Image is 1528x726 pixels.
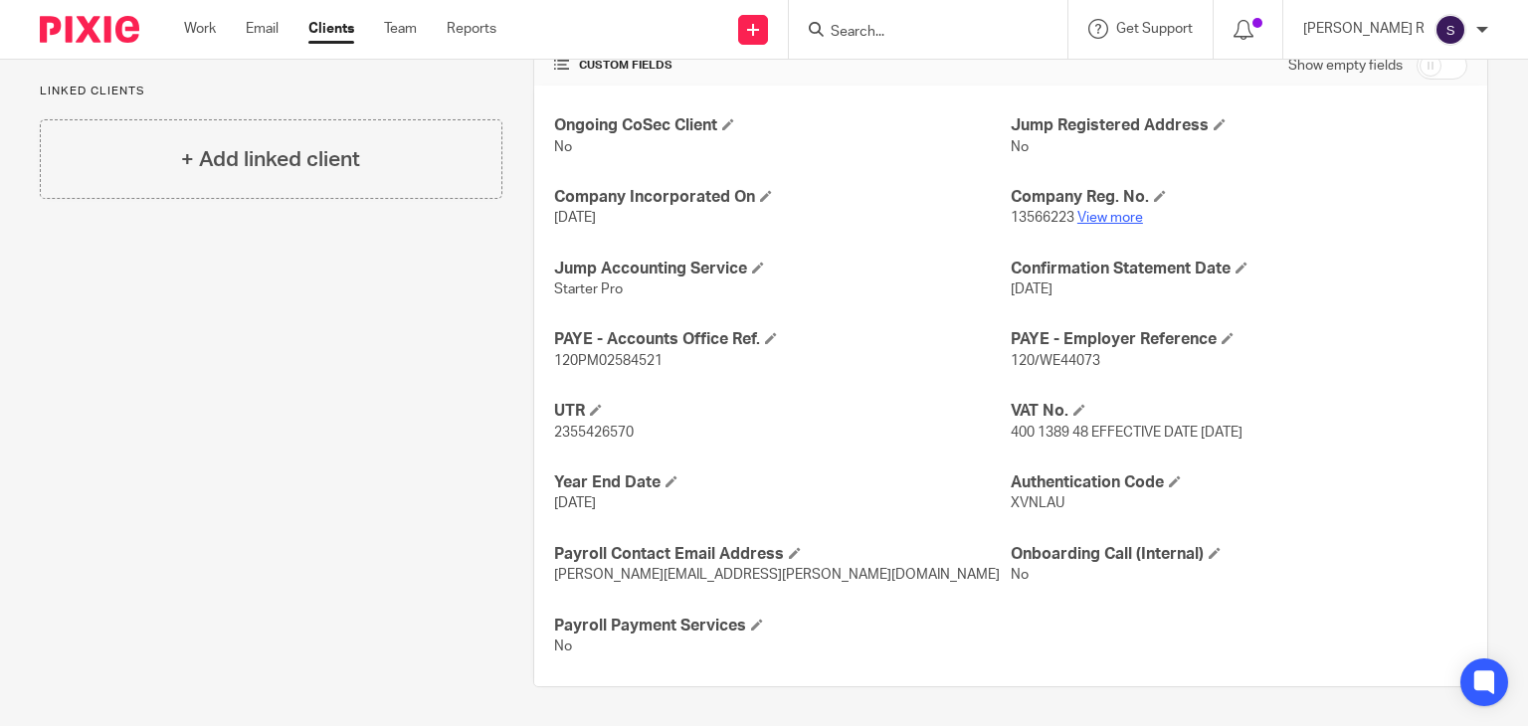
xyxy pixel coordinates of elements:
[1011,426,1242,440] span: 400 1389 48 EFFECTIVE DATE [DATE]
[554,472,1011,493] h4: Year End Date
[554,616,1011,636] h4: Payroll Payment Services
[1011,187,1467,208] h4: Company Reg. No.
[184,19,216,39] a: Work
[554,544,1011,565] h4: Payroll Contact Email Address
[554,639,572,653] span: No
[554,187,1011,208] h4: Company Incorporated On
[1434,14,1466,46] img: svg%3E
[554,329,1011,350] h4: PAYE - Accounts Office Ref.
[1288,56,1403,76] label: Show empty fields
[384,19,417,39] a: Team
[1116,22,1193,36] span: Get Support
[554,259,1011,279] h4: Jump Accounting Service
[554,401,1011,422] h4: UTR
[554,496,596,510] span: [DATE]
[40,84,502,99] p: Linked clients
[1011,496,1064,510] span: XVNLAU
[1011,282,1052,296] span: [DATE]
[1011,472,1467,493] h4: Authentication Code
[554,426,634,440] span: 2355426570
[554,282,623,296] span: Starter Pro
[1011,544,1467,565] h4: Onboarding Call (Internal)
[1011,259,1467,279] h4: Confirmation Statement Date
[1011,115,1467,136] h4: Jump Registered Address
[1011,354,1100,368] span: 120/WE44073
[554,115,1011,136] h4: Ongoing CoSec Client
[554,568,1000,582] span: [PERSON_NAME][EMAIL_ADDRESS][PERSON_NAME][DOMAIN_NAME]
[554,354,663,368] span: 120PM02584521
[447,19,496,39] a: Reports
[246,19,279,39] a: Email
[1011,140,1029,154] span: No
[1011,211,1074,225] span: 13566223
[1011,401,1467,422] h4: VAT No.
[308,19,354,39] a: Clients
[40,16,139,43] img: Pixie
[1303,19,1425,39] p: [PERSON_NAME] R
[829,24,1008,42] input: Search
[1077,211,1143,225] a: View more
[554,211,596,225] span: [DATE]
[1011,329,1467,350] h4: PAYE - Employer Reference
[554,58,1011,74] h4: CUSTOM FIELDS
[554,140,572,154] span: No
[1011,568,1029,582] span: No
[181,144,360,175] h4: + Add linked client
